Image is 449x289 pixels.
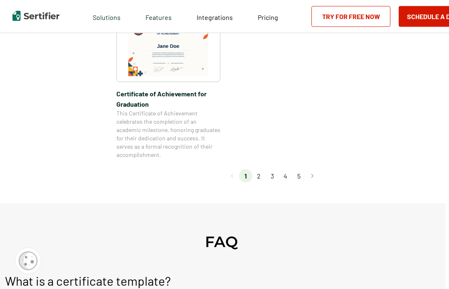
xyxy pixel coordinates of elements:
[197,13,233,21] span: Integrations
[258,11,278,22] a: Pricing
[19,252,37,270] img: Cookie Popup Icon
[239,169,252,183] li: page 1
[93,11,121,22] span: Solutions
[258,13,278,21] span: Pricing
[226,169,239,183] button: Go to previous page
[279,169,292,183] li: page 4
[116,14,220,159] a: Certificate of Achievement for GraduationCertificate of Achievement for GraduationThis Certificat...
[266,169,279,183] li: page 3
[292,169,306,183] li: page 5
[128,20,209,76] img: Certificate of Achievement for Graduation
[311,6,390,27] a: Try for Free Now
[306,169,319,183] button: Go to next page
[146,11,172,22] span: Features
[5,273,171,288] p: What is a certificate template?
[12,11,59,21] img: Sertifier | Digital Credentialing Platform
[197,11,233,22] a: Integrations
[116,88,220,109] span: Certificate of Achievement for Graduation
[205,233,238,251] h2: FAQ
[116,109,220,159] span: This Certificate of Achievement celebrates the completion of an academic milestone, honoring grad...
[407,249,449,289] iframe: Chat Widget
[252,169,266,183] li: page 2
